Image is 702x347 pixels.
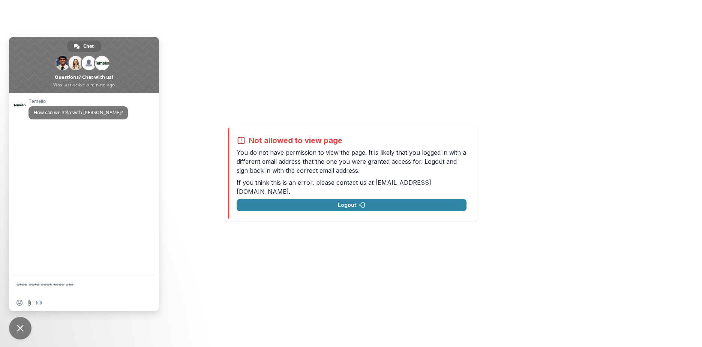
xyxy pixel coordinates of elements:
div: Close chat [9,317,31,339]
span: Temelio [28,99,128,104]
span: Send a file [26,300,32,306]
textarea: Compose your message... [16,282,135,289]
span: How can we help with [PERSON_NAME]? [34,109,123,116]
h2: Not allowed to view page [249,136,342,145]
p: You do not have permission to view the page. It is likely that you logged in with a different ema... [237,148,466,175]
span: Chat [83,41,94,52]
div: Chat [67,41,101,52]
p: If you think this is an error, please contact us at . [237,178,466,196]
span: Insert an emoji [16,300,22,306]
button: Logout [237,199,466,211]
span: Audio message [36,300,42,306]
